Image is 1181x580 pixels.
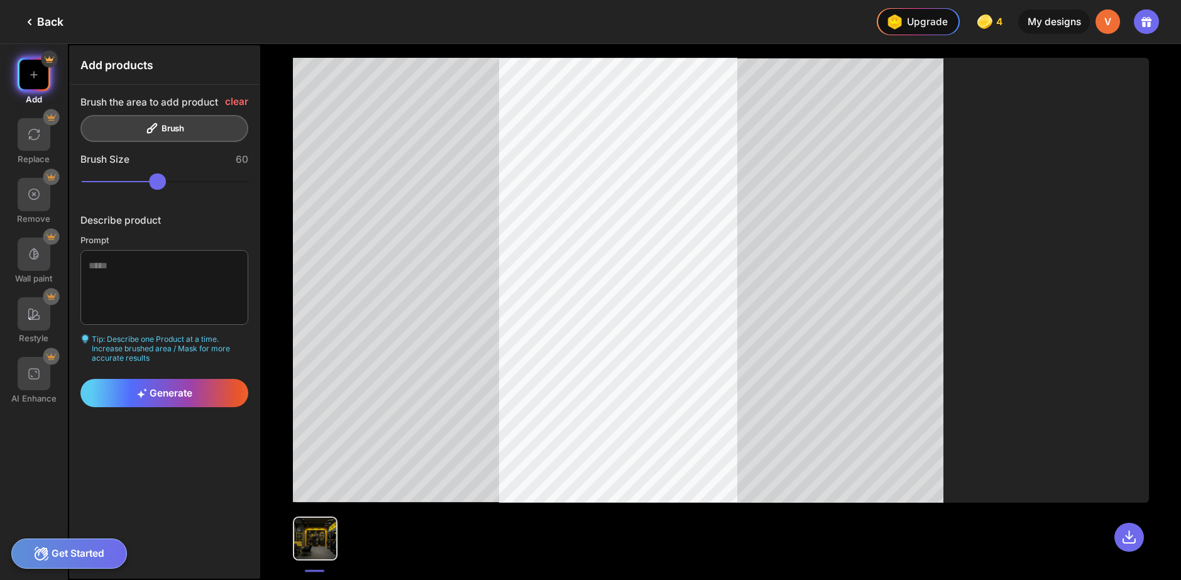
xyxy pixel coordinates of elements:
[11,393,57,403] div: AI Enhance
[18,154,50,164] div: Replace
[70,46,260,85] div: Add products
[80,153,129,165] div: Brush Size
[22,14,63,30] div: Back
[883,11,905,33] img: upgrade-nav-btn-icon.gif
[15,273,52,283] div: Wall paint
[26,94,42,104] div: Add
[883,11,947,33] div: Upgrade
[80,96,218,108] div: Brush the area to add product
[236,153,248,165] div: 60
[17,214,50,224] div: Remove
[137,387,192,399] span: Generate
[80,334,248,363] div: Tip: Describe one Product at a time. Increase brushed area / Mask for more accurate results
[19,333,48,343] div: Restyle
[1018,9,1089,35] div: My designs
[80,214,248,226] div: Describe product
[11,539,128,569] div: Get Started
[1096,9,1121,35] div: V
[996,16,1005,28] span: 4
[80,334,90,344] img: textarea-hint-icon.svg
[225,96,248,107] div: clear
[80,235,248,245] div: Prompt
